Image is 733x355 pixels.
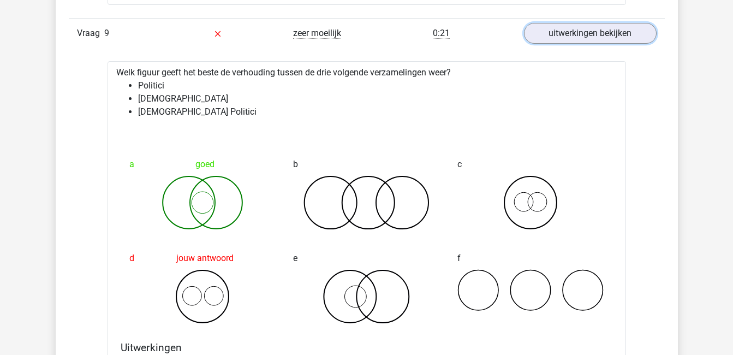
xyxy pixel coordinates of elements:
h4: Uitwerkingen [121,341,613,354]
span: 9 [104,28,109,38]
div: goed [129,153,276,175]
span: c [457,153,462,175]
li: [DEMOGRAPHIC_DATA] [138,92,617,105]
span: Vraag [77,27,104,40]
span: 0:21 [433,28,450,39]
span: d [129,247,134,269]
div: jouw antwoord [129,247,276,269]
span: e [293,247,297,269]
span: a [129,153,134,175]
span: f [457,247,461,269]
a: uitwerkingen bekijken [524,23,657,44]
li: [DEMOGRAPHIC_DATA] Politici [138,105,617,119]
span: b [293,153,298,175]
span: zeer moeilijk [293,28,341,39]
li: Politici [138,79,617,92]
